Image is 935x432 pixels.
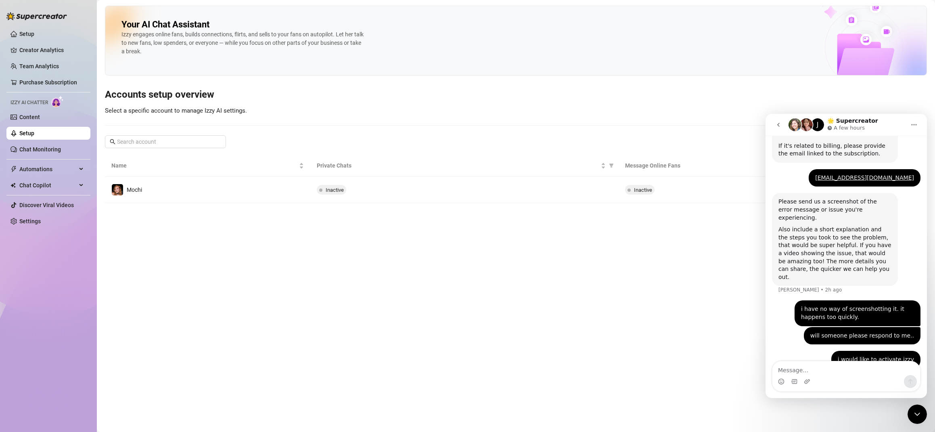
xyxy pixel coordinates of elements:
[908,405,927,424] iframe: Intercom live chat
[13,84,126,108] div: Please send us a screenshot of the error message or issue you're experiencing.
[13,28,126,44] div: If it's related to billing, please provide the email linked to the subscription.
[25,264,32,271] button: Gif picker
[6,55,155,80] div: Melty says…
[10,182,16,188] img: Chat Copilot
[10,166,17,172] span: thunderbolt
[50,61,149,67] a: [EMAIL_ADDRESS][DOMAIN_NAME]
[607,159,615,172] span: filter
[117,137,215,146] input: Search account
[13,264,19,271] button: Emoji picker
[121,19,209,30] h2: Your AI Chat Assistant
[38,264,45,271] button: Upload attachment
[19,114,40,120] a: Content
[19,79,77,86] a: Purchase Subscription
[766,114,927,398] iframe: Intercom live chat
[317,161,599,170] span: Private Chats
[45,218,149,226] div: will someone please respond to me..
[66,237,155,255] div: i would like to activate izzy
[111,161,297,170] span: Name
[19,179,77,192] span: Chat Copilot
[110,139,115,145] span: search
[326,187,344,193] span: Inactive
[138,261,151,274] button: Send a message…
[112,184,123,195] img: Mochi
[121,30,364,56] div: Izzy engages online fans, builds connections, flirts, and sells to your fans on autopilot. Let he...
[105,155,310,177] th: Name
[127,187,142,193] span: Mochi
[13,174,76,178] div: [PERSON_NAME] • 2h ago
[7,247,155,261] textarea: Message…
[625,161,811,170] span: Message Online Fans
[19,218,41,224] a: Settings
[6,79,155,187] div: Ella says…
[19,146,61,153] a: Chat Monitoring
[6,213,155,237] div: Melty says…
[72,242,149,250] div: i would like to activate izzy
[19,63,59,69] a: Team Analytics
[13,112,126,167] div: Also include a short explanation and the steps you took to see the problem, that would be super h...
[310,155,619,177] th: Private Chats
[29,187,155,212] div: i have no way of screenshotting it. it happens too quickly.
[19,163,77,176] span: Automations
[6,237,155,264] div: Melty says…
[19,44,84,57] a: Creator Analytics
[6,79,132,172] div: Please send us a screenshot of the error message or issue you're experiencing.Also include a shor...
[609,163,614,168] span: filter
[105,107,247,114] span: Select a specific account to manage Izzy AI settings.
[19,130,34,136] a: Setup
[19,31,34,37] a: Setup
[6,12,67,20] img: logo-BBDzfeDw.svg
[51,96,64,107] img: AI Chatter
[19,202,74,208] a: Discover Viral Videos
[105,88,927,101] h3: Accounts setup overview
[6,187,155,213] div: Melty says…
[634,187,652,193] span: Inactive
[36,191,149,207] div: i have no way of screenshotting it. it happens too quickly.
[38,213,155,231] div: will someone please respond to me..
[43,55,155,73] div: [EMAIL_ADDRESS][DOMAIN_NAME]
[10,99,48,107] span: Izzy AI Chatter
